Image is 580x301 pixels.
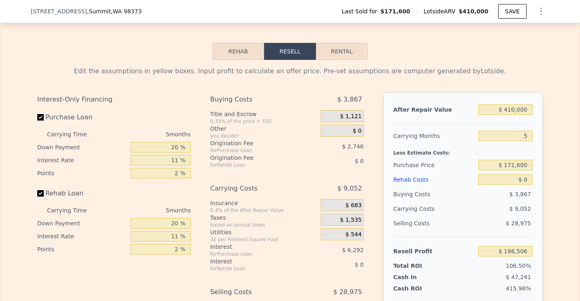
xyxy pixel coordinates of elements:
[210,199,318,207] div: Insurance
[506,263,531,269] span: 106.50%
[210,118,318,125] div: 0.33% of the price + 550
[342,7,381,15] span: Last Sold for
[264,43,316,60] button: Resell
[498,4,527,19] button: SAVE
[37,92,191,107] div: Interest-Only Financing
[103,128,191,141] div: 5 months
[533,3,549,19] button: Show Options
[210,139,301,147] div: Origination Fee
[506,220,531,227] span: $ 28,975
[37,217,128,230] div: Down Payment
[87,7,142,15] span: , Summit
[393,187,475,201] div: Buying Costs
[210,133,318,139] div: you decide!
[424,7,458,15] span: Lotside ARV
[355,158,364,164] span: $ 0
[37,66,543,76] div: Edit the assumptions in yellow boxes. Input profit to calculate an offer price. Pre-set assumptio...
[393,143,533,158] div: Less Estimate Costs:
[37,186,128,201] label: Rehab Loan
[37,167,128,180] div: Points
[210,251,301,257] div: for Purchase Loan
[37,230,128,243] div: Interest Rate
[37,110,128,125] label: Purchase Loan
[342,143,363,150] span: $ 2,746
[210,285,301,299] div: Selling Costs
[333,285,362,299] span: $ 28,975
[393,216,475,231] div: Selling Costs
[37,190,44,197] input: Rehab Loan
[393,273,444,281] div: Cash In
[393,172,475,187] div: Rehab Costs
[345,231,362,238] span: $ 544
[31,7,87,15] span: [STREET_ADDRESS]
[210,228,318,236] div: Utilities
[393,262,444,270] div: Total ROI
[340,113,361,120] span: $ 1,121
[210,243,301,251] div: Interest
[210,236,318,243] div: 3¢ per Finished Square Foot
[506,274,531,280] span: $ 47,241
[337,92,362,107] span: $ 3,867
[393,102,475,117] div: After Repair Value
[393,284,452,293] div: Cash ROI
[210,110,318,118] div: Title and Escrow
[47,128,100,141] div: Carrying Time
[342,247,363,253] span: $ 6,292
[37,243,128,256] div: Points
[210,222,318,228] div: based on annual taxes
[393,129,475,143] div: Carrying Months
[210,125,318,133] div: Other
[37,141,128,154] div: Down Payment
[380,7,410,15] span: $171,600
[337,181,362,196] span: $ 9,052
[210,181,301,196] div: Carrying Costs
[340,216,361,224] span: $ 1,535
[37,114,44,121] input: Purchase Loan
[210,92,301,107] div: Buying Costs
[212,43,264,60] button: Rehab
[210,257,301,265] div: Interest
[353,127,362,135] span: $ 0
[506,285,531,292] span: 415.98%
[393,244,475,259] div: Resell Profit
[458,8,488,15] span: $410,000
[47,204,100,217] div: Carrying Time
[355,261,364,268] span: $ 0
[210,162,301,168] div: for Rehab Loan
[210,265,301,272] div: for Rehab Loan
[393,201,444,216] div: Carrying Costs
[210,214,318,222] div: Taxes
[510,191,531,197] span: $ 3,867
[345,202,362,209] span: $ 683
[210,154,301,162] div: Origination Fee
[103,204,191,217] div: 5 months
[316,43,368,60] button: Rental
[111,8,142,15] span: , WA 98373
[393,158,475,172] div: Purchase Price
[210,147,301,154] div: for Purchase Loan
[510,206,531,212] span: $ 9,052
[210,207,318,214] div: 0.4% of the After Repair Value
[37,154,128,167] div: Interest Rate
